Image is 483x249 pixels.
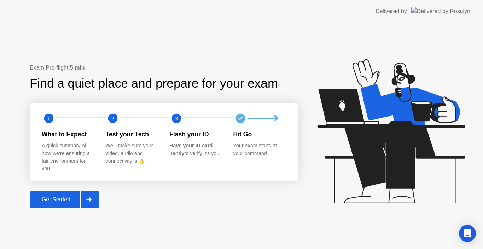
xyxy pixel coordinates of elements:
button: Get Started [30,191,99,208]
div: A quick summary of how we’re ensuring a fair environment for you [42,142,94,172]
b: Have your ID card handy [169,143,213,156]
div: Delivered by [376,7,407,16]
div: Open Intercom Messenger [459,225,476,242]
img: Delivered by Rosalyn [411,7,470,15]
div: Flash your ID [169,130,222,139]
div: Find a quiet place and prepare for your exam [30,74,279,93]
div: Hit Go [233,130,286,139]
text: 2 [111,115,114,122]
div: Exam Pre-flight: [30,64,298,72]
text: 3 [175,115,178,122]
div: We’ll make sure your video, audio and connectivity is 👌 [106,142,158,165]
div: to verify it’s you [169,142,222,157]
b: 5 min [70,65,85,71]
div: Get Started [32,196,80,203]
div: What to Expect [42,130,94,139]
div: Your exam starts at your command [233,142,286,157]
div: Test your Tech [106,130,158,139]
text: 1 [47,115,50,122]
